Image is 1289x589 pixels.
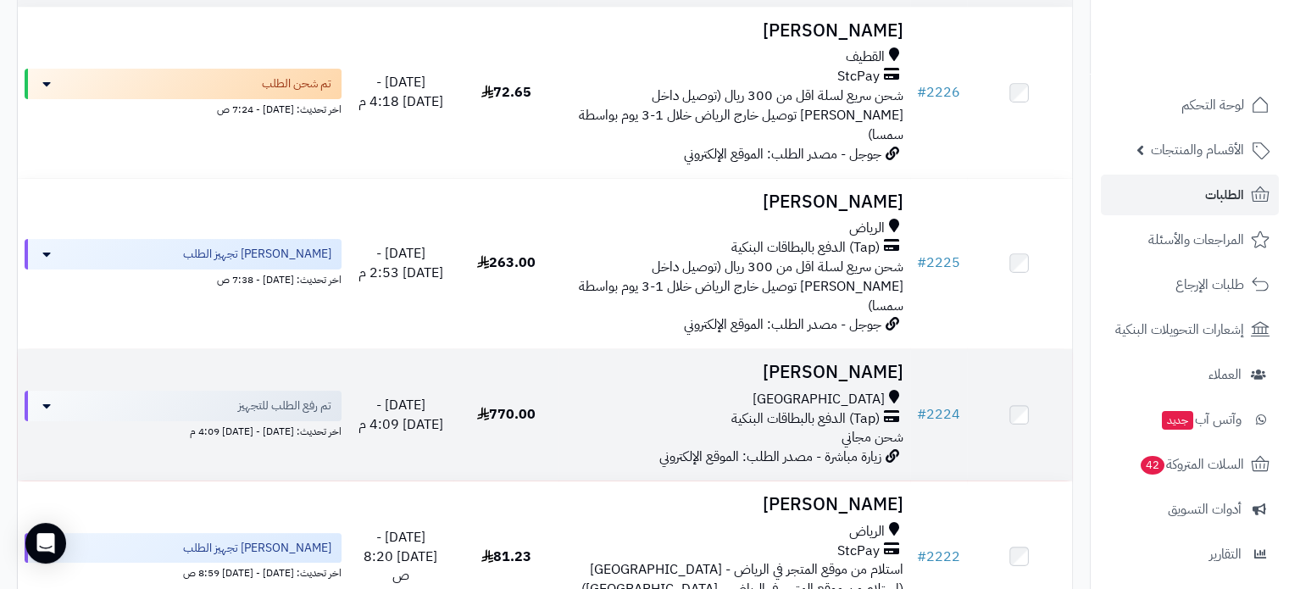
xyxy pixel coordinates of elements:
[1162,411,1193,430] span: جديد
[917,547,960,567] a: #2222
[1141,456,1165,475] span: 42
[25,523,66,564] div: Open Intercom Messenger
[477,253,536,273] span: 263.00
[358,243,443,283] span: [DATE] - [DATE] 2:53 م
[1101,309,1279,350] a: إشعارات التحويلات البنكية
[917,82,926,103] span: #
[917,253,926,273] span: #
[1101,534,1279,575] a: التقارير
[849,522,885,542] span: الرياض
[238,397,331,414] span: تم رفع الطلب للتجهيز
[1181,93,1244,117] span: لوحة التحكم
[183,540,331,557] span: [PERSON_NAME] تجهيز الطلب
[684,144,881,164] span: جوجل - مصدر الطلب: الموقع الإلكتروني
[731,409,880,429] span: (Tap) الدفع بالبطاقات البنكية
[481,547,531,567] span: 81.23
[565,192,903,212] h3: [PERSON_NAME]
[183,246,331,263] span: [PERSON_NAME] تجهيز الطلب
[846,47,885,67] span: القطيف
[1101,354,1279,395] a: العملاء
[1101,489,1279,530] a: أدوات التسويق
[1205,183,1244,207] span: الطلبات
[917,404,926,425] span: #
[1160,408,1242,431] span: وآتس آب
[1101,175,1279,215] a: الطلبات
[25,421,342,439] div: اخر تحديث: [DATE] - [DATE] 4:09 م
[1139,453,1244,476] span: السلات المتروكة
[684,314,881,335] span: جوجل - مصدر الطلب: الموقع الإلكتروني
[1115,318,1244,342] span: إشعارات التحويلات البنكية
[917,404,960,425] a: #2224
[579,257,903,316] span: شحن سريع لسلة اقل من 300 ريال (توصيل داخل [PERSON_NAME] توصيل خارج الرياض خلال 1-3 يوم بواسطة سمسا)
[358,72,443,112] span: [DATE] - [DATE] 4:18 م
[917,82,960,103] a: #2226
[25,99,342,117] div: اخر تحديث: [DATE] - 7:24 ص
[1168,497,1242,521] span: أدوات التسويق
[731,238,880,258] span: (Tap) الدفع بالبطاقات البنكية
[1208,363,1242,386] span: العملاء
[364,527,437,586] span: [DATE] - [DATE] 8:20 ص
[753,390,885,409] span: [GEOGRAPHIC_DATA]
[1174,40,1273,75] img: logo-2.png
[659,447,881,467] span: زيارة مباشرة - مصدر الطلب: الموقع الإلكتروني
[477,404,536,425] span: 770.00
[1101,264,1279,305] a: طلبات الإرجاع
[1101,444,1279,485] a: السلات المتروكة42
[1101,85,1279,125] a: لوحة التحكم
[358,395,443,435] span: [DATE] - [DATE] 4:09 م
[565,363,903,382] h3: [PERSON_NAME]
[1175,273,1244,297] span: طلبات الإرجاع
[1101,219,1279,260] a: المراجعات والأسئلة
[1151,138,1244,162] span: الأقسام والمنتجات
[565,21,903,41] h3: [PERSON_NAME]
[917,547,926,567] span: #
[481,82,531,103] span: 72.65
[1148,228,1244,252] span: المراجعات والأسئلة
[1101,399,1279,440] a: وآتس آبجديد
[849,219,885,238] span: الرياض
[579,86,903,145] span: شحن سريع لسلة اقل من 300 ريال (توصيل داخل [PERSON_NAME] توصيل خارج الرياض خلال 1-3 يوم بواسطة سمسا)
[262,75,331,92] span: تم شحن الطلب
[1209,542,1242,566] span: التقارير
[25,563,342,581] div: اخر تحديث: [DATE] - [DATE] 8:59 ص
[25,269,342,287] div: اخر تحديث: [DATE] - 7:38 ص
[837,67,880,86] span: StcPay
[917,253,960,273] a: #2225
[842,427,903,447] span: شحن مجاني
[837,542,880,561] span: StcPay
[565,495,903,514] h3: [PERSON_NAME]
